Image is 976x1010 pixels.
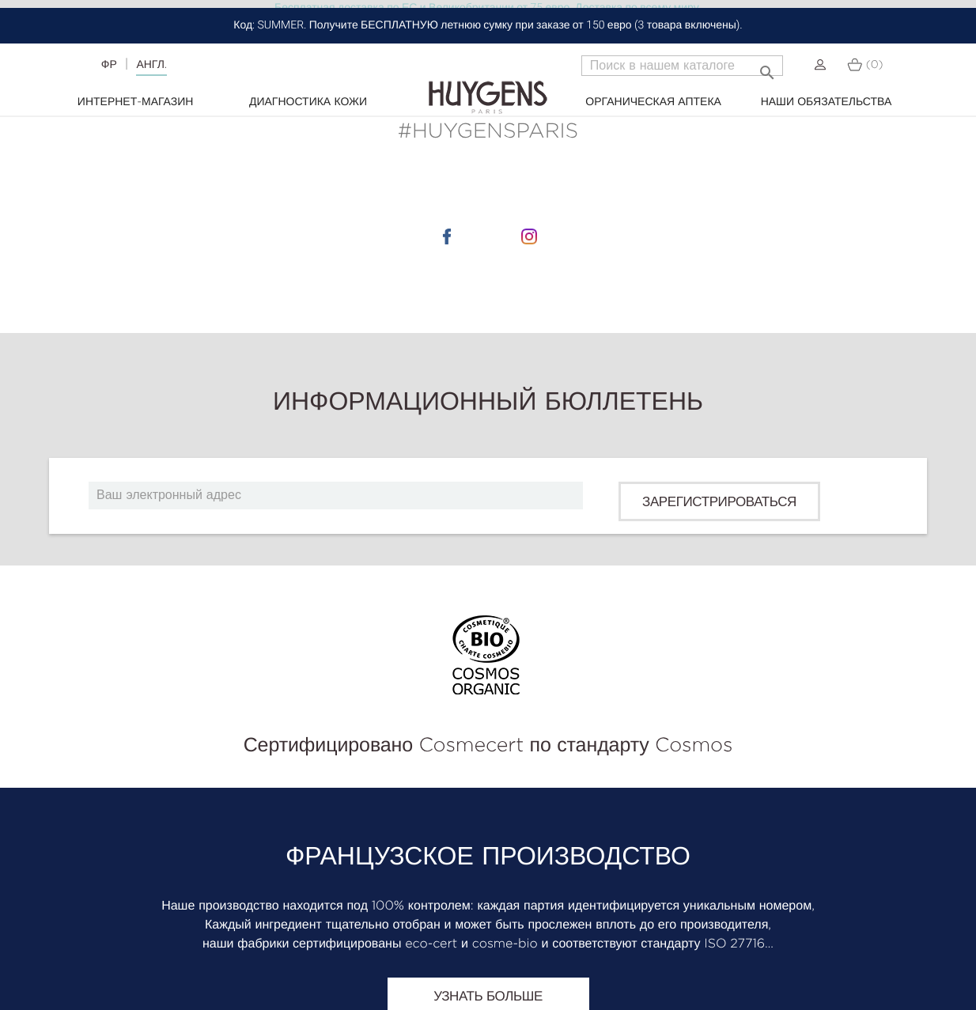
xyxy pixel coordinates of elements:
[581,55,783,76] input: Поиск
[521,229,537,244] img: значок инстаграма
[125,59,129,71] font: |
[398,122,578,142] font: #HUYGENSPARIS
[244,736,733,755] font: Сертифицировано Cosmecert по стандарту Cosmos
[286,845,690,871] font: французское производство
[758,63,777,82] font: 
[89,482,583,509] input: Ваш электронный адрес
[574,94,732,111] a: Органическая аптека
[866,59,883,70] font: (0)
[761,96,892,108] font: Наши обязательства
[433,990,543,1004] font: Узнать больше
[747,94,905,111] a: Наши обязательства
[101,59,117,70] a: ФР
[753,51,781,72] button: 
[136,59,167,76] a: АНГЛ.
[161,900,815,913] font: Наше производство находится под 100% контролем: каждая партия идентифицируется уникальным номером,
[202,938,774,951] font: наши фабрики сертифицированы eco-cert и cosme-bio и соответствуют стандарту ISO 27716…
[233,19,742,32] font: Код: SUMMER. Получите БЕСПЛАТНУЮ летнюю сумку при заказе от 150 евро (3 товара включены).
[136,59,167,70] font: АНГЛ.
[447,615,530,712] img: логотип био космос
[229,94,387,111] a: Диагностика кожи
[619,482,820,521] input: Зарегистрироваться
[249,96,367,108] font: Диагностика кожи
[205,919,771,932] font: Каждый ингредиент тщательно отобран и может быть прослежен вплоть до его производителя,
[439,229,455,244] img: значок фейсбука
[585,96,721,108] font: Органическая аптека
[429,55,547,116] img: Гюйгенс
[78,96,194,108] font: Интернет-магазин
[56,94,214,111] a: Интернет-магазин
[274,2,702,14] font: Бесплатная доставка по ЕС и Великобритании от 75 евро. Доставка по всему миру.
[273,391,703,416] font: Информационный бюллетень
